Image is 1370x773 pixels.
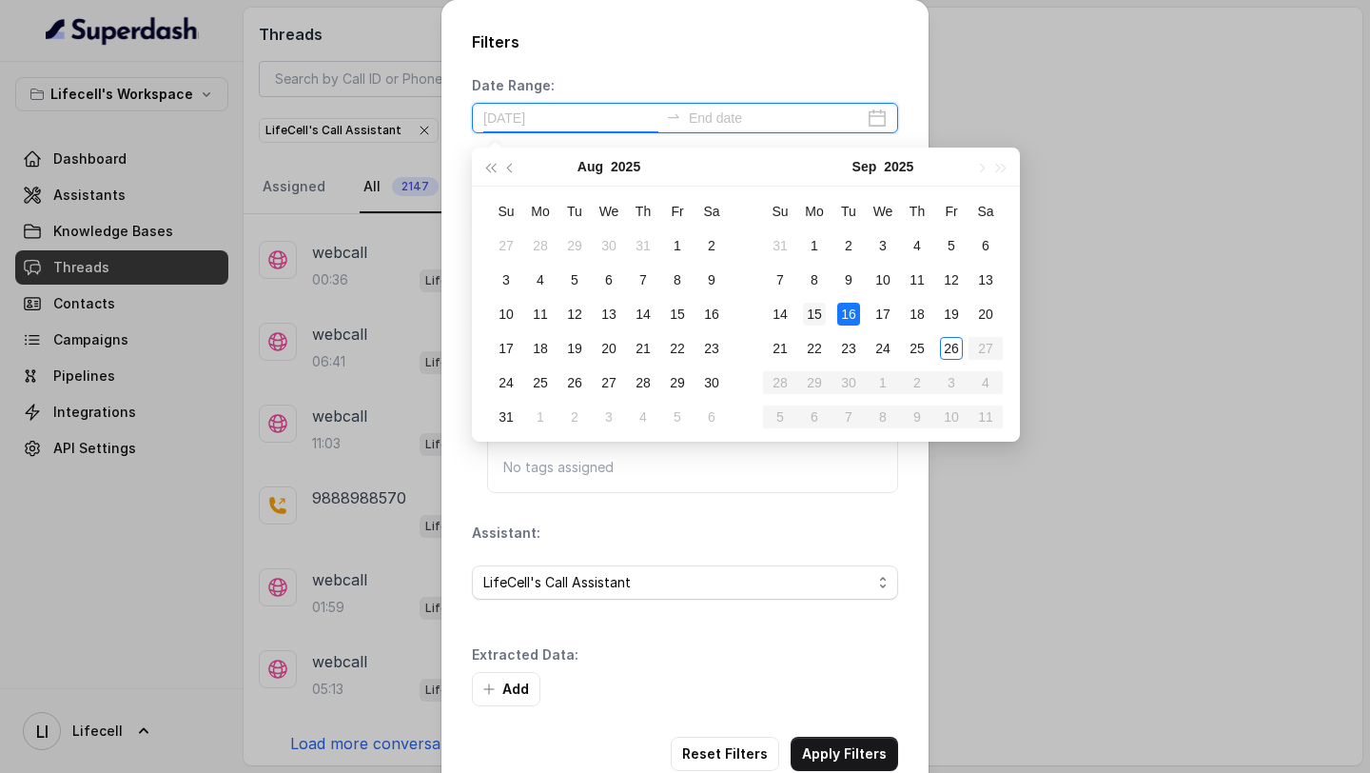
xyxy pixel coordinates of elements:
td: 2025-08-18 [523,331,558,366]
div: 24 [871,337,894,360]
div: 23 [837,337,860,360]
td: 2025-08-20 [592,331,626,366]
td: 2025-09-23 [832,331,866,366]
div: 1 [529,406,552,428]
td: 2025-08-12 [558,297,592,331]
td: 2025-09-02 [558,400,592,434]
td: 2025-09-07 [763,263,797,297]
td: 2025-08-25 [523,366,558,400]
div: 27 [597,371,620,394]
div: 21 [632,337,655,360]
td: 2025-07-28 [523,228,558,263]
th: Su [763,194,797,228]
span: swap-right [666,109,681,124]
button: Reset Filters [671,737,779,771]
td: 2025-09-18 [900,297,934,331]
div: 24 [495,371,518,394]
td: 2025-08-31 [763,228,797,263]
td: 2025-08-06 [592,263,626,297]
td: 2025-09-22 [797,331,832,366]
td: 2025-09-05 [660,400,695,434]
div: 1 [803,234,826,257]
td: 2025-08-23 [695,331,729,366]
div: 22 [803,337,826,360]
td: 2025-09-17 [866,297,900,331]
td: 2025-09-01 [797,228,832,263]
div: 17 [871,303,894,326]
div: 10 [495,303,518,326]
td: 2025-09-15 [797,297,832,331]
button: Aug [577,148,603,186]
div: 28 [632,371,655,394]
div: 3 [871,234,894,257]
div: 4 [632,406,655,428]
td: 2025-08-21 [626,331,660,366]
div: 10 [871,268,894,291]
h2: Filters [472,30,898,53]
div: 18 [906,303,929,326]
td: 2025-08-28 [626,366,660,400]
button: Sep [852,148,877,186]
td: 2025-09-19 [934,297,969,331]
div: 13 [597,303,620,326]
div: 21 [769,337,792,360]
div: 2 [837,234,860,257]
td: 2025-08-02 [695,228,729,263]
td: 2025-09-09 [832,263,866,297]
td: 2025-07-29 [558,228,592,263]
div: 5 [666,406,689,428]
div: 13 [974,268,997,291]
td: 2025-09-13 [969,263,1003,297]
td: 2025-09-10 [866,263,900,297]
div: 5 [563,268,586,291]
input: Start date [483,108,658,129]
div: 9 [700,268,723,291]
th: Sa [695,194,729,228]
td: 2025-09-06 [969,228,1003,263]
p: No tags assigned [503,458,882,477]
td: 2025-09-14 [763,297,797,331]
div: 5 [940,234,963,257]
td: 2025-08-04 [523,263,558,297]
div: 6 [700,406,723,428]
th: Tu [558,194,592,228]
div: 16 [837,303,860,326]
td: 2025-08-15 [660,297,695,331]
div: 25 [906,337,929,360]
div: 1 [666,234,689,257]
td: 2025-09-24 [866,331,900,366]
button: 2025 [611,148,640,186]
div: 15 [666,303,689,326]
div: 30 [700,371,723,394]
div: 28 [529,234,552,257]
th: Su [489,194,523,228]
div: 4 [529,268,552,291]
td: 2025-09-06 [695,400,729,434]
div: 19 [563,337,586,360]
div: 29 [563,234,586,257]
div: 3 [495,268,518,291]
th: Tu [832,194,866,228]
th: Sa [969,194,1003,228]
p: Assistant: [472,524,540,543]
th: We [592,194,626,228]
td: 2025-09-04 [900,228,934,263]
button: 2025 [884,148,913,186]
th: Fr [660,194,695,228]
p: Extracted Data: [472,645,578,664]
td: 2025-09-25 [900,331,934,366]
td: 2025-08-31 [489,400,523,434]
td: 2025-09-01 [523,400,558,434]
div: 22 [666,337,689,360]
td: 2025-09-08 [797,263,832,297]
div: 23 [700,337,723,360]
td: 2025-09-16 [832,297,866,331]
input: End date [689,108,864,129]
td: 2025-08-01 [660,228,695,263]
td: 2025-08-11 [523,297,558,331]
td: 2025-08-16 [695,297,729,331]
td: 2025-09-21 [763,331,797,366]
td: 2025-07-27 [489,228,523,263]
div: 25 [529,371,552,394]
div: 31 [632,234,655,257]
